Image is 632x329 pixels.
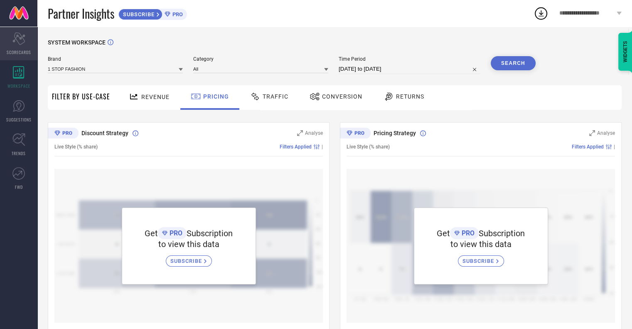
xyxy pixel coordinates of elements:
span: to view this data [450,239,512,249]
span: to view this data [158,239,219,249]
span: SYSTEM WORKSPACE [48,39,106,46]
a: SUBSCRIBE [458,249,504,267]
span: Discount Strategy [81,130,128,136]
div: Open download list [534,6,548,21]
span: Brand [48,56,183,62]
span: Revenue [141,94,170,100]
span: PRO [460,229,475,237]
span: PRO [167,229,182,237]
span: Conversion [322,93,362,100]
a: SUBSCRIBEPRO [118,7,187,20]
span: Analyse [305,130,323,136]
span: SUGGESTIONS [6,116,32,123]
input: Select time period [339,64,480,74]
span: PRO [170,11,183,17]
span: Subscription [187,228,233,238]
span: Get [145,228,158,238]
div: Premium [48,128,79,140]
span: WORKSPACE [7,83,30,89]
span: Time Period [339,56,480,62]
svg: Zoom [589,130,595,136]
span: Filter By Use-Case [52,92,110,101]
svg: Zoom [297,130,303,136]
span: SUBSCRIBE [170,258,204,264]
span: | [614,144,615,150]
span: Analyse [597,130,615,136]
div: Premium [340,128,371,140]
span: Live Style (% share) [54,144,98,150]
span: Returns [396,93,424,100]
span: SUBSCRIBE [462,258,496,264]
span: FWD [15,184,23,190]
span: Category [193,56,328,62]
span: Live Style (% share) [347,144,390,150]
span: SCORECARDS [7,49,31,55]
span: TRENDS [12,150,26,156]
span: | [322,144,323,150]
button: Search [491,56,536,70]
span: Filters Applied [572,144,604,150]
span: Partner Insights [48,5,114,22]
span: Pricing Strategy [374,130,416,136]
span: Filters Applied [280,144,312,150]
span: Subscription [479,228,525,238]
span: SUBSCRIBE [119,11,157,17]
a: SUBSCRIBE [166,249,212,267]
span: Pricing [203,93,229,100]
span: Traffic [263,93,288,100]
span: Get [437,228,450,238]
